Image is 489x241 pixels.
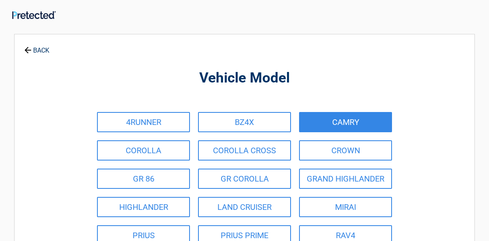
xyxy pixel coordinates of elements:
a: COROLLA [97,140,190,161]
img: Main Logo [12,11,56,19]
a: GR 86 [97,169,190,189]
h2: Vehicle Model [59,69,430,88]
a: COROLLA CROSS [198,140,291,161]
a: GRAND HIGHLANDER [299,169,392,189]
a: CAMRY [299,112,392,132]
a: LAND CRUISER [198,197,291,217]
a: 4RUNNER [97,112,190,132]
a: HIGHLANDER [97,197,190,217]
a: GR COROLLA [198,169,291,189]
a: BACK [23,40,51,54]
a: MIRAI [299,197,392,217]
a: CROWN [299,140,392,161]
a: BZ4X [198,112,291,132]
